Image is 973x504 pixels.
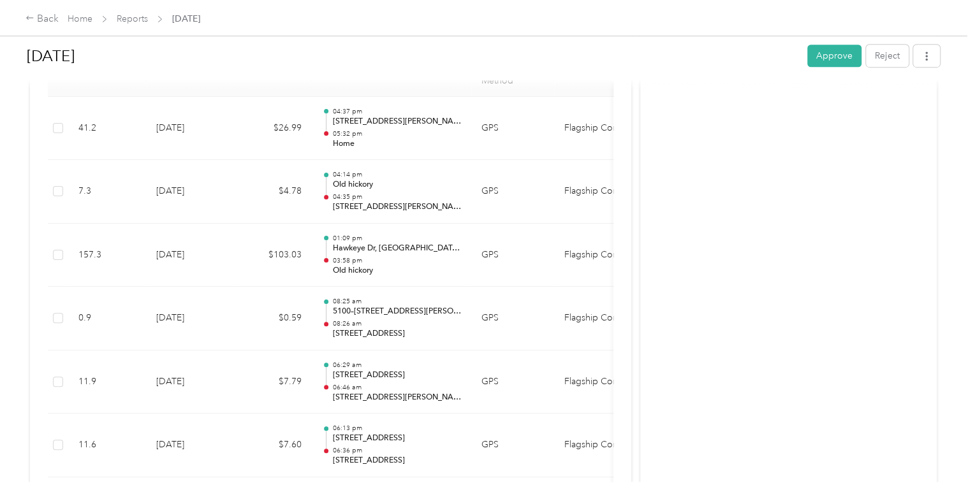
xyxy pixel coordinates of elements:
[554,414,650,477] td: Flagship Communities
[807,45,861,67] button: Approve
[26,11,59,27] div: Back
[332,328,461,340] p: [STREET_ADDRESS]
[332,243,461,254] p: Hawkeye Dr, [GEOGRAPHIC_DATA], [GEOGRAPHIC_DATA]
[146,224,235,287] td: [DATE]
[332,256,461,265] p: 03:58 pm
[471,414,554,477] td: GPS
[332,179,461,191] p: Old hickory
[146,97,235,161] td: [DATE]
[235,414,312,477] td: $7.60
[332,170,461,179] p: 04:14 pm
[332,116,461,127] p: [STREET_ADDRESS][PERSON_NAME]
[471,160,554,224] td: GPS
[332,107,461,116] p: 04:37 pm
[332,319,461,328] p: 08:26 am
[332,392,461,403] p: [STREET_ADDRESS][PERSON_NAME]
[554,97,650,161] td: Flagship Communities
[866,45,909,67] button: Reject
[235,160,312,224] td: $4.78
[471,97,554,161] td: GPS
[68,350,146,414] td: 11.9
[332,446,461,455] p: 06:36 pm
[146,160,235,224] td: [DATE]
[332,361,461,370] p: 06:29 am
[27,41,798,71] h1: Aug 2025
[68,13,92,24] a: Home
[332,306,461,317] p: 5100–[STREET_ADDRESS][PERSON_NAME]
[332,192,461,201] p: 04:35 pm
[68,414,146,477] td: 11.6
[332,383,461,392] p: 06:46 am
[235,287,312,350] td: $0.59
[146,414,235,477] td: [DATE]
[471,224,554,287] td: GPS
[172,12,200,25] span: [DATE]
[68,97,146,161] td: 41.2
[117,13,148,24] a: Reports
[332,370,461,381] p: [STREET_ADDRESS]
[332,201,461,213] p: [STREET_ADDRESS][PERSON_NAME]
[332,297,461,306] p: 08:25 am
[332,234,461,243] p: 01:09 pm
[554,350,650,414] td: Flagship Communities
[902,433,973,504] iframe: Everlance-gr Chat Button Frame
[332,424,461,433] p: 06:13 pm
[471,350,554,414] td: GPS
[332,455,461,466] p: [STREET_ADDRESS]
[146,287,235,350] td: [DATE]
[332,265,461,277] p: Old hickory
[235,224,312,287] td: $103.03
[332,138,461,150] p: Home
[471,287,554,350] td: GPS
[146,350,235,414] td: [DATE]
[68,160,146,224] td: 7.3
[554,224,650,287] td: Flagship Communities
[332,129,461,138] p: 05:32 pm
[235,350,312,414] td: $7.79
[554,160,650,224] td: Flagship Communities
[332,433,461,444] p: [STREET_ADDRESS]
[68,287,146,350] td: 0.9
[554,287,650,350] td: Flagship Communities
[235,97,312,161] td: $26.99
[68,224,146,287] td: 157.3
